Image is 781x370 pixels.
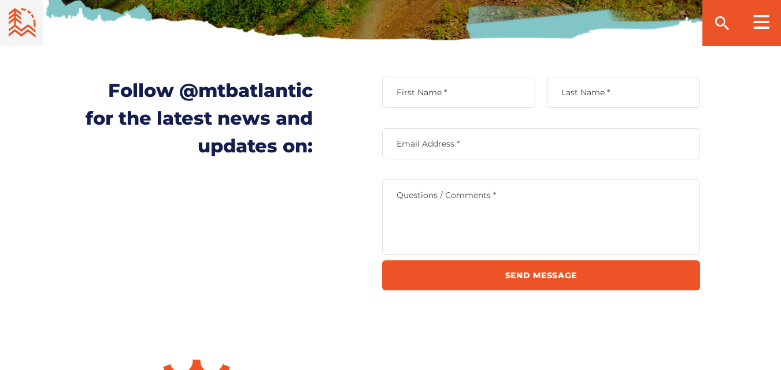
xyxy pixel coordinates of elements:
[713,14,731,32] ion-icon: search
[382,77,700,290] form: Contact form
[382,139,700,149] label: Email Address *
[81,77,313,160] h1: Follow @mtbatlantic for the latest news and updates on:
[547,87,700,98] label: Last Name *
[382,190,700,200] label: Questions / Comments *
[382,87,535,98] label: First Name *
[382,260,700,290] input: Send Message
